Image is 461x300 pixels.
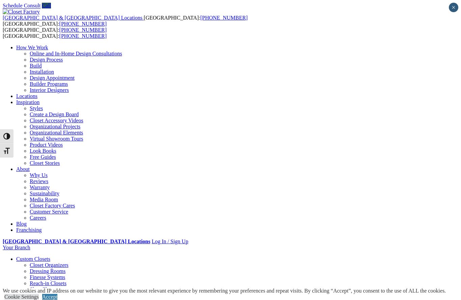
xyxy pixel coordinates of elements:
[30,136,83,142] a: Virtual Showroom Tours
[30,178,48,184] a: Reviews
[3,15,142,21] span: [GEOGRAPHIC_DATA] & [GEOGRAPHIC_DATA] Locations
[3,15,144,21] a: [GEOGRAPHIC_DATA] & [GEOGRAPHIC_DATA] Locations
[30,160,60,166] a: Closet Stories
[3,3,40,8] a: Schedule Consult
[16,93,37,99] a: Locations
[16,166,30,172] a: About
[30,118,83,123] a: Closet Accessory Videos
[4,294,39,300] a: Cookie Settings
[30,142,63,148] a: Product Videos
[30,57,63,62] a: Design Process
[152,239,188,244] a: Log In / Sign Up
[59,33,107,39] a: [PHONE_NUMBER]
[3,288,446,294] div: We use cookies and IP address on our website to give you the most relevant experience by remember...
[30,124,80,129] a: Organizational Projects
[30,69,54,75] a: Installation
[200,15,247,21] a: [PHONE_NUMBER]
[16,227,42,233] a: Franchising
[30,105,43,111] a: Styles
[30,197,58,202] a: Media Room
[30,262,69,268] a: Closet Organizers
[3,239,150,244] a: [GEOGRAPHIC_DATA] & [GEOGRAPHIC_DATA] Locations
[30,268,65,274] a: Dressing Rooms
[16,256,50,262] a: Custom Closets
[30,184,50,190] a: Warranty
[30,111,79,117] a: Create a Design Board
[30,81,68,87] a: Builder Programs
[30,209,68,215] a: Customer Service
[16,45,48,50] a: How We Work
[30,280,66,286] a: Reach-in Closets
[30,148,56,154] a: Look Books
[16,99,39,105] a: Inspiration
[30,63,42,69] a: Build
[3,245,30,250] a: Your Branch
[30,215,46,221] a: Careers
[30,203,75,208] a: Closet Factory Cares
[449,3,458,12] button: Close
[3,9,40,15] img: Closet Factory
[30,51,122,56] a: Online and In-Home Design Consultations
[3,15,248,27] span: [GEOGRAPHIC_DATA]: [GEOGRAPHIC_DATA]:
[59,21,107,27] a: [PHONE_NUMBER]
[30,172,48,178] a: Why Us
[30,286,58,292] a: Shoe Closets
[30,191,59,196] a: Sustainability
[30,87,69,93] a: Interior Designers
[3,27,107,39] span: [GEOGRAPHIC_DATA]: [GEOGRAPHIC_DATA]:
[42,3,51,8] a: Call
[30,154,56,160] a: Free Guides
[59,27,107,33] a: [PHONE_NUMBER]
[42,294,57,300] a: Accept
[30,75,75,81] a: Design Appointment
[16,221,27,227] a: Blog
[30,130,83,135] a: Organizational Elements
[30,274,65,280] a: Finesse Systems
